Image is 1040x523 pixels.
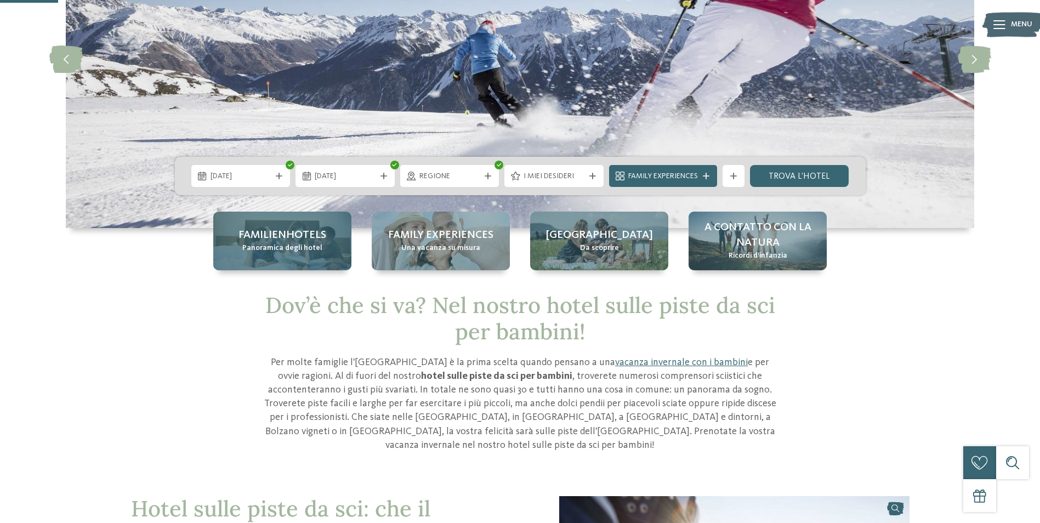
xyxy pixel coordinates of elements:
[213,212,351,270] a: Hotel sulle piste da sci per bambini: divertimento senza confini Familienhotels Panoramica degli ...
[372,212,510,270] a: Hotel sulle piste da sci per bambini: divertimento senza confini Family experiences Una vacanza s...
[211,171,271,182] span: [DATE]
[419,171,480,182] span: Regione
[546,228,653,243] span: [GEOGRAPHIC_DATA]
[401,243,480,254] span: Una vacanza su misura
[729,251,787,261] span: Ricordi d’infanzia
[260,356,781,452] p: Per molte famiglie l'[GEOGRAPHIC_DATA] è la prima scelta quando pensano a una e per ovvie ragioni...
[530,212,668,270] a: Hotel sulle piste da sci per bambini: divertimento senza confini [GEOGRAPHIC_DATA] Da scoprire
[580,243,619,254] span: Da scoprire
[700,220,816,251] span: A contatto con la natura
[689,212,827,270] a: Hotel sulle piste da sci per bambini: divertimento senza confini A contatto con la natura Ricordi...
[238,228,326,243] span: Familienhotels
[524,171,584,182] span: I miei desideri
[750,165,849,187] a: trova l’hotel
[242,243,322,254] span: Panoramica degli hotel
[421,371,572,381] strong: hotel sulle piste da sci per bambini
[388,228,493,243] span: Family experiences
[265,291,775,345] span: Dov’è che si va? Nel nostro hotel sulle piste da sci per bambini!
[628,171,698,182] span: Family Experiences
[615,357,748,367] a: vacanza invernale con i bambini
[315,171,376,182] span: [DATE]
